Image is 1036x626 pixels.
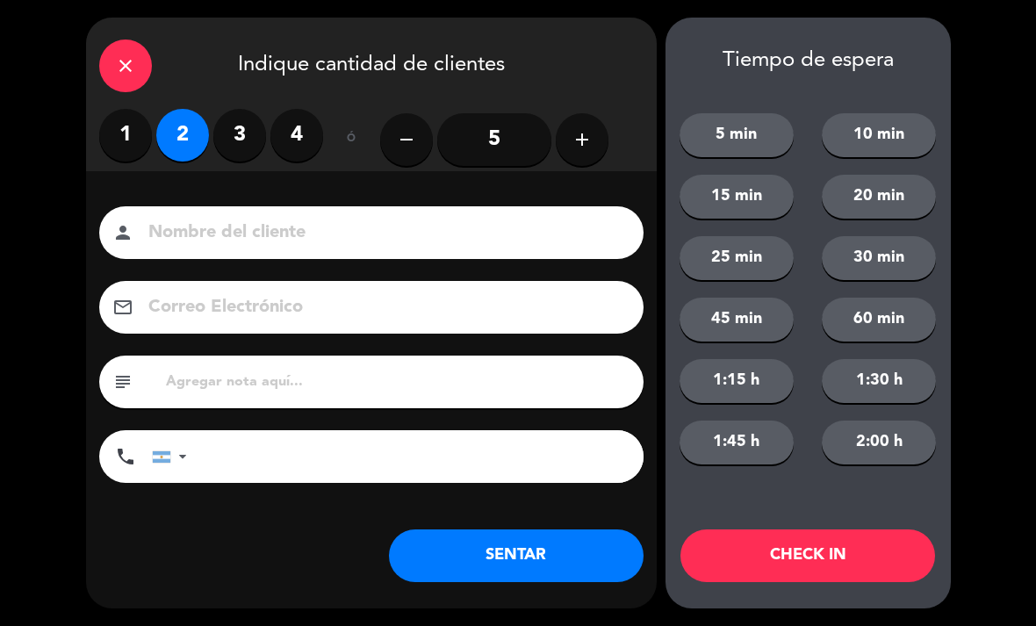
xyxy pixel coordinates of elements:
[147,292,621,323] input: Correo Electrónico
[680,298,794,342] button: 45 min
[323,109,380,170] div: ó
[153,431,193,482] div: Argentina: +54
[389,529,644,582] button: SENTAR
[86,18,657,109] div: Indique cantidad de clientes
[380,113,433,166] button: remove
[822,298,936,342] button: 60 min
[680,175,794,219] button: 15 min
[822,175,936,219] button: 20 min
[822,421,936,464] button: 2:00 h
[115,55,136,76] i: close
[822,359,936,403] button: 1:30 h
[396,129,417,150] i: remove
[147,218,621,248] input: Nombre del cliente
[112,371,133,392] i: subject
[680,236,794,280] button: 25 min
[572,129,593,150] i: add
[556,113,608,166] button: add
[680,529,935,582] button: CHECK IN
[156,109,209,162] label: 2
[112,222,133,243] i: person
[680,421,794,464] button: 1:45 h
[680,113,794,157] button: 5 min
[822,113,936,157] button: 10 min
[665,48,951,74] div: Tiempo de espera
[115,446,136,467] i: phone
[112,297,133,318] i: email
[213,109,266,162] label: 3
[270,109,323,162] label: 4
[822,236,936,280] button: 30 min
[680,359,794,403] button: 1:15 h
[164,370,630,394] input: Agregar nota aquí...
[99,109,152,162] label: 1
